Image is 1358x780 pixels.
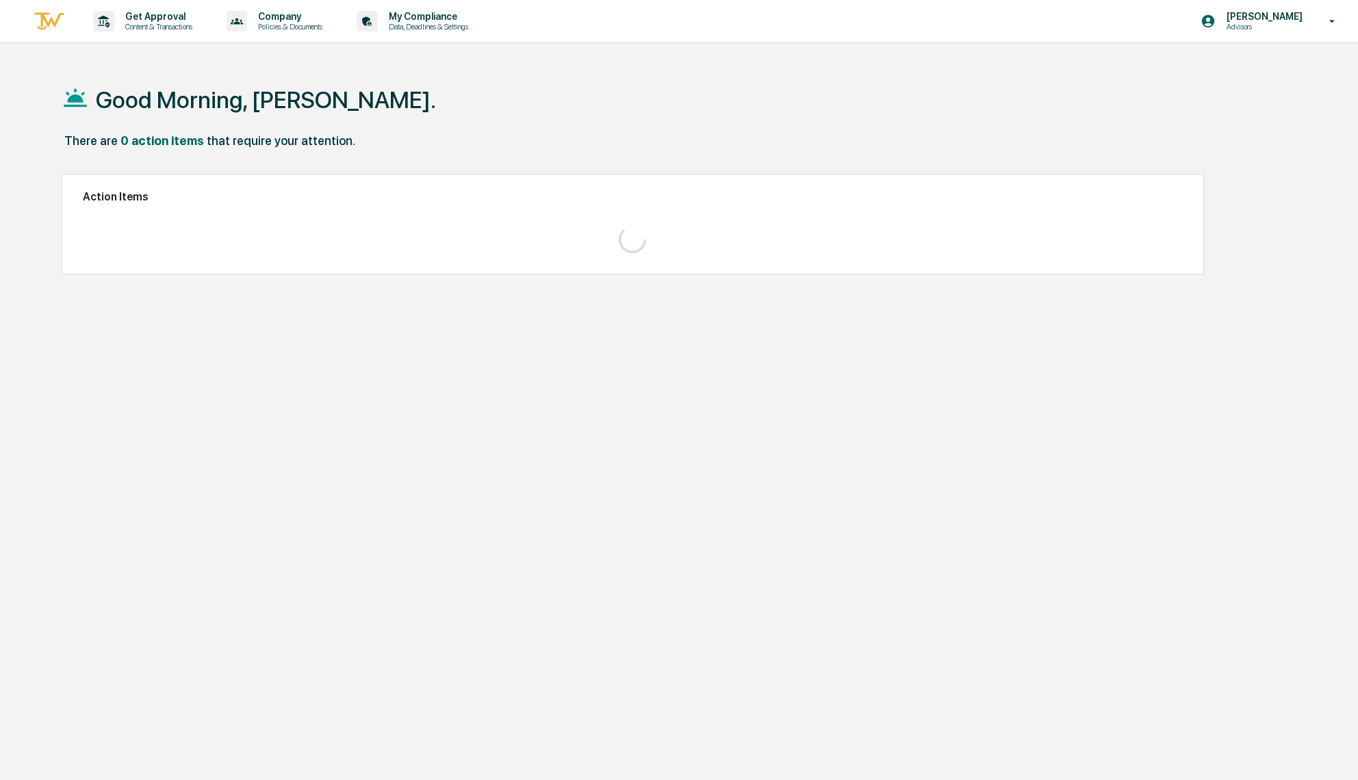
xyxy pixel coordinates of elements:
h2: Action Items [83,190,1183,203]
p: My Compliance [378,11,475,22]
p: Advisors [1216,22,1309,31]
div: 0 action items [120,133,204,148]
p: Content & Transactions [114,22,199,31]
p: Company [247,11,329,22]
p: Get Approval [114,11,199,22]
div: There are [64,133,118,148]
p: [PERSON_NAME] [1216,11,1309,22]
h1: Good Morning, [PERSON_NAME]. [96,86,436,114]
div: that require your attention. [207,133,355,148]
p: Data, Deadlines & Settings [378,22,475,31]
p: Policies & Documents [247,22,329,31]
img: logo [33,10,66,33]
